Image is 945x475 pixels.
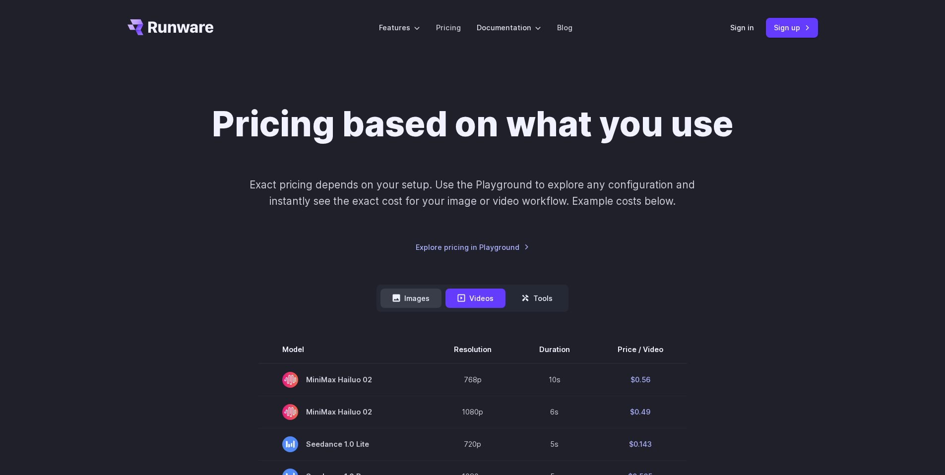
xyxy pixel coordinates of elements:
td: $0.56 [594,363,687,396]
th: Resolution [430,336,515,363]
label: Features [379,22,420,33]
span: Seedance 1.0 Lite [282,436,406,452]
button: Tools [509,289,565,308]
h1: Pricing based on what you use [212,103,733,145]
span: MiniMax Hailuo 02 [282,404,406,420]
a: Blog [557,22,572,33]
p: Exact pricing depends on your setup. Use the Playground to explore any configuration and instantl... [231,177,714,210]
th: Model [258,336,430,363]
td: 10s [515,363,594,396]
td: 768p [430,363,515,396]
td: 5s [515,428,594,460]
td: $0.49 [594,396,687,428]
button: Images [380,289,441,308]
a: Go to / [127,19,214,35]
td: 720p [430,428,515,460]
a: Sign in [730,22,754,33]
th: Duration [515,336,594,363]
td: $0.143 [594,428,687,460]
a: Explore pricing in Playground [416,241,529,253]
label: Documentation [477,22,541,33]
a: Pricing [436,22,461,33]
th: Price / Video [594,336,687,363]
td: 1080p [430,396,515,428]
a: Sign up [766,18,818,37]
span: MiniMax Hailuo 02 [282,372,406,388]
button: Videos [445,289,505,308]
td: 6s [515,396,594,428]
